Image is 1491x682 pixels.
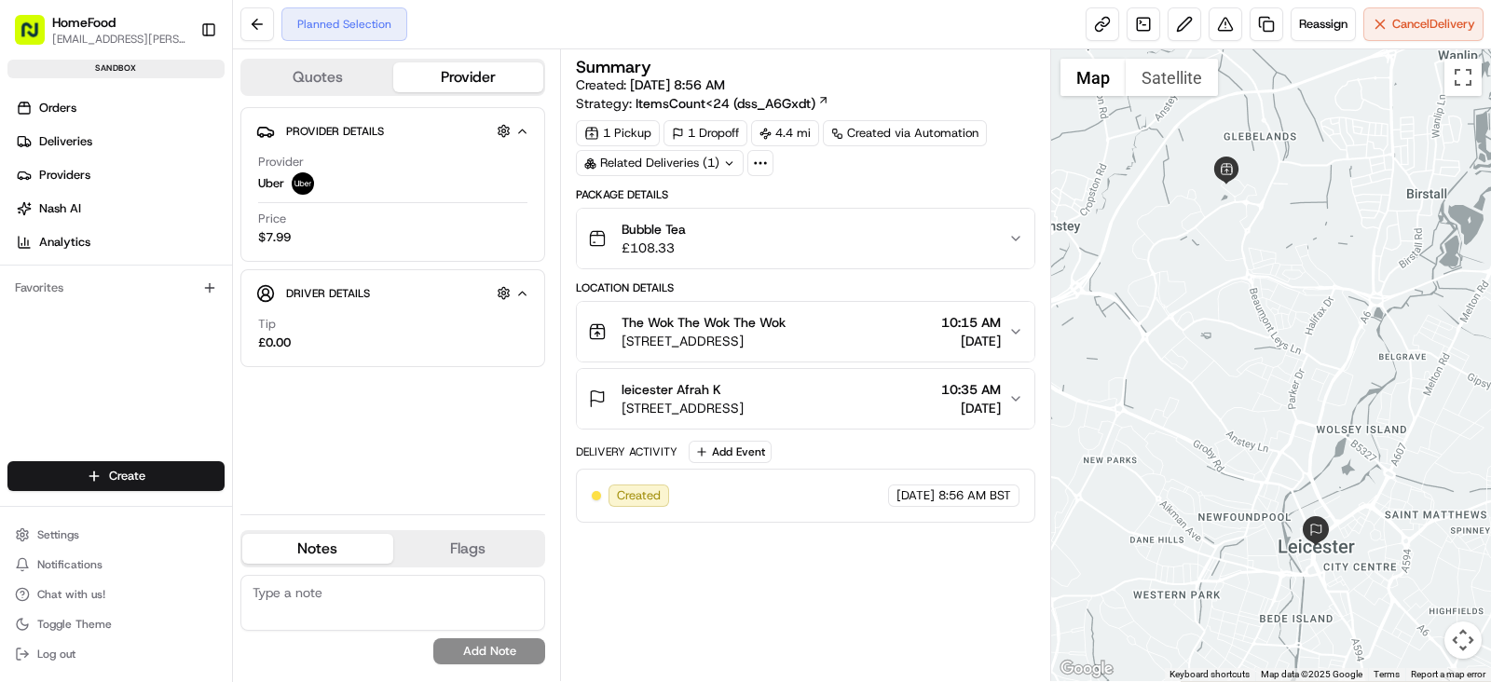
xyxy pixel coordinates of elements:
[941,313,1001,332] span: 10:15 AM
[1444,59,1482,96] button: Toggle fullscreen view
[58,338,154,353] span: Klarizel Pensader
[292,172,314,195] img: uber-new-logo.jpeg
[11,408,150,442] a: 📗Knowledge Base
[37,557,103,572] span: Notifications
[622,239,686,257] span: £108.33
[622,220,686,239] span: Bubble Tea
[751,120,819,146] div: 4.4 mi
[1299,16,1347,33] span: Reassign
[576,94,829,113] div: Strategy:
[37,647,75,662] span: Log out
[242,534,393,564] button: Notes
[37,339,52,354] img: 1736555255976-a54dd68f-1ca7-489b-9aae-adbdc363a1c4
[37,527,79,542] span: Settings
[1363,7,1484,41] button: CancelDelivery
[896,487,935,504] span: [DATE]
[37,617,112,632] span: Toggle Theme
[19,177,52,211] img: 1736555255976-a54dd68f-1ca7-489b-9aae-adbdc363a1c4
[19,417,34,432] div: 📗
[84,177,306,196] div: Start new chat
[19,321,48,350] img: Klarizel Pensader
[7,461,225,491] button: Create
[622,399,744,417] span: [STREET_ADDRESS]
[39,167,90,184] span: Providers
[941,399,1001,417] span: [DATE]
[576,280,1035,295] div: Location Details
[48,119,308,139] input: Clear
[1056,657,1117,681] a: Open this area in Google Maps (opens a new window)
[941,332,1001,350] span: [DATE]
[7,127,232,157] a: Deliveries
[109,468,145,484] span: Create
[39,133,92,150] span: Deliveries
[150,408,307,442] a: 💻API Documentation
[39,234,90,251] span: Analytics
[19,270,48,300] img: Asif Zaman Khan
[39,100,76,116] span: Orders
[622,332,786,350] span: [STREET_ADDRESS]
[1060,59,1126,96] button: Show street map
[58,288,151,303] span: [PERSON_NAME]
[663,120,747,146] div: 1 Dropoff
[157,417,172,432] div: 💻
[577,369,1034,429] button: leicester Afrah K[STREET_ADDRESS]10:35 AM[DATE]
[258,175,284,192] span: Uber
[1291,7,1356,41] button: Reassign
[317,183,339,205] button: Start new chat
[185,461,226,475] span: Pylon
[1261,669,1362,679] span: Map data ©2025 Google
[168,338,206,353] span: [DATE]
[176,416,299,434] span: API Documentation
[39,177,73,211] img: 4281594248423_2fcf9dad9f2a874258b8_72.png
[7,273,225,303] div: Favorites
[258,211,286,227] span: Price
[622,380,721,399] span: leicester Afrah K
[256,116,529,146] button: Provider Details
[155,288,161,303] span: •
[258,154,304,170] span: Provider
[7,641,225,667] button: Log out
[622,313,786,332] span: The Wok The Wok The Wok
[393,62,544,92] button: Provider
[576,150,744,176] div: Related Deliveries (1)
[938,487,1011,504] span: 8:56 AM BST
[636,94,829,113] a: ItemsCount<24 (dss_A6Gxdt)
[7,522,225,548] button: Settings
[823,120,987,146] div: Created via Automation
[7,60,225,78] div: sandbox
[19,74,339,103] p: Welcome 👋
[286,124,384,139] span: Provider Details
[52,13,116,32] span: HomeFood
[617,487,661,504] span: Created
[7,552,225,578] button: Notifications
[258,316,276,333] span: Tip
[7,581,225,607] button: Chat with us!
[630,76,725,93] span: [DATE] 8:56 AM
[1170,668,1250,681] button: Keyboard shortcuts
[636,94,815,113] span: ItemsCount<24 (dss_A6Gxdt)
[576,120,660,146] div: 1 Pickup
[37,289,52,304] img: 1736555255976-a54dd68f-1ca7-489b-9aae-adbdc363a1c4
[576,59,651,75] h3: Summary
[576,187,1035,202] div: Package Details
[131,460,226,475] a: Powered byPylon
[1411,669,1485,679] a: Report a map error
[52,32,185,47] button: [EMAIL_ADDRESS][PERSON_NAME][DOMAIN_NAME]
[941,380,1001,399] span: 10:35 AM
[7,227,232,257] a: Analytics
[286,286,370,301] span: Driver Details
[689,441,772,463] button: Add Event
[37,416,143,434] span: Knowledge Base
[165,288,203,303] span: [DATE]
[84,196,256,211] div: We're available if you need us!
[19,18,56,55] img: Nash
[1374,669,1400,679] a: Terms
[576,444,677,459] div: Delivery Activity
[1056,657,1117,681] img: Google
[7,160,232,190] a: Providers
[7,194,232,224] a: Nash AI
[577,209,1034,268] button: Bubble Tea£108.33
[289,238,339,260] button: See all
[242,62,393,92] button: Quotes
